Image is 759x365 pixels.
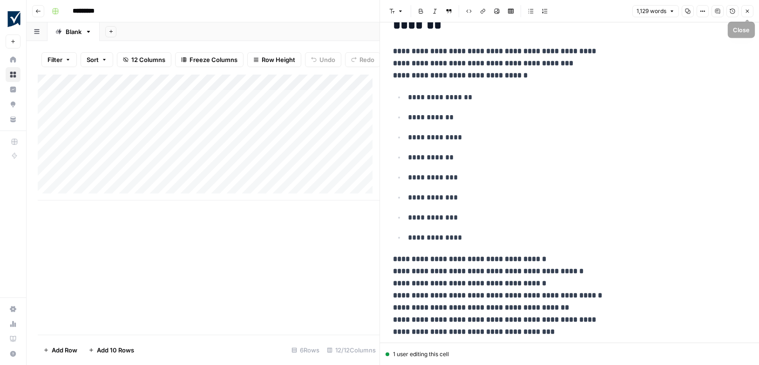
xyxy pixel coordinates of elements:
[6,67,20,82] a: Browse
[632,5,679,17] button: 1,129 words
[47,55,62,64] span: Filter
[305,52,341,67] button: Undo
[6,302,20,317] a: Settings
[6,346,20,361] button: Help + Support
[83,343,140,358] button: Add 10 Rows
[38,343,83,358] button: Add Row
[97,345,134,355] span: Add 10 Rows
[175,52,244,67] button: Freeze Columns
[52,345,77,355] span: Add Row
[87,55,99,64] span: Sort
[319,55,335,64] span: Undo
[323,343,379,358] div: 12/12 Columns
[117,52,171,67] button: 12 Columns
[6,331,20,346] a: Learning Hub
[345,52,380,67] button: Redo
[637,7,666,15] span: 1,129 words
[6,317,20,331] a: Usage
[247,52,301,67] button: Row Height
[131,55,165,64] span: 12 Columns
[6,11,22,28] img: Smartsheet Logo
[6,52,20,67] a: Home
[190,55,237,64] span: Freeze Columns
[6,7,20,31] button: Workspace: Smartsheet
[66,27,81,36] div: Blank
[47,22,100,41] a: Blank
[262,55,295,64] span: Row Height
[41,52,77,67] button: Filter
[359,55,374,64] span: Redo
[6,112,20,127] a: Your Data
[6,97,20,112] a: Opportunities
[288,343,323,358] div: 6 Rows
[6,82,20,97] a: Insights
[386,350,753,358] div: 1 user editing this cell
[81,52,113,67] button: Sort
